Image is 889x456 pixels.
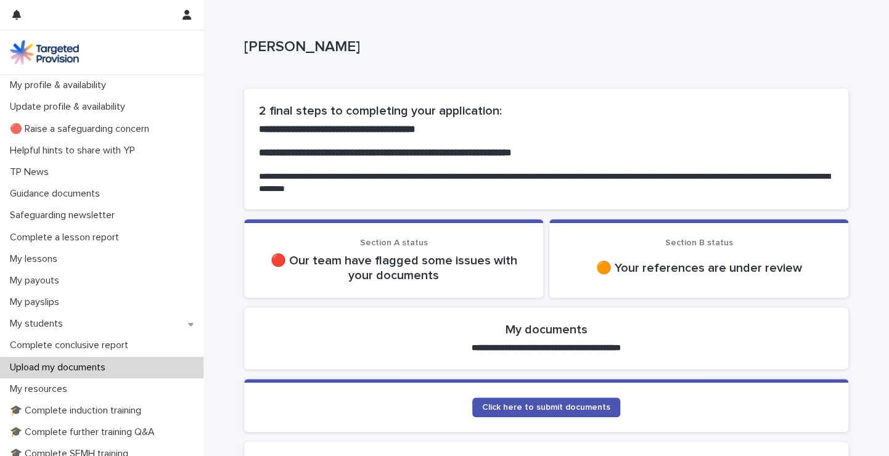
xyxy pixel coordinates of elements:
p: Helpful hints to share with YP [5,145,145,157]
p: My payslips [5,296,69,308]
p: Update profile & availability [5,101,135,113]
p: 🟠 Your references are under review [564,261,834,275]
p: Safeguarding newsletter [5,210,125,221]
span: Section B status [665,238,733,247]
h2: 2 final steps to completing your application: [259,104,834,118]
p: My students [5,318,73,330]
p: My profile & availability [5,79,116,91]
p: TP News [5,166,59,178]
p: 🔴 Our team have flagged some issues with your documents [259,253,528,283]
p: Complete a lesson report [5,232,129,243]
a: Click here to submit documents [472,397,620,417]
h2: My documents [506,322,588,337]
p: [PERSON_NAME] [244,38,843,56]
p: 🎓 Complete further training Q&A [5,426,165,438]
p: My resources [5,383,77,395]
span: Section A status [360,238,428,247]
img: M5nRWzHhSzIhMunXDL62 [10,40,79,65]
p: My lessons [5,253,67,265]
p: 🎓 Complete induction training [5,405,151,417]
span: Click here to submit documents [482,403,610,412]
p: Complete conclusive report [5,340,138,351]
p: My payouts [5,275,69,287]
p: Guidance documents [5,188,110,200]
p: Upload my documents [5,362,115,373]
p: 🔴 Raise a safeguarding concern [5,123,159,135]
